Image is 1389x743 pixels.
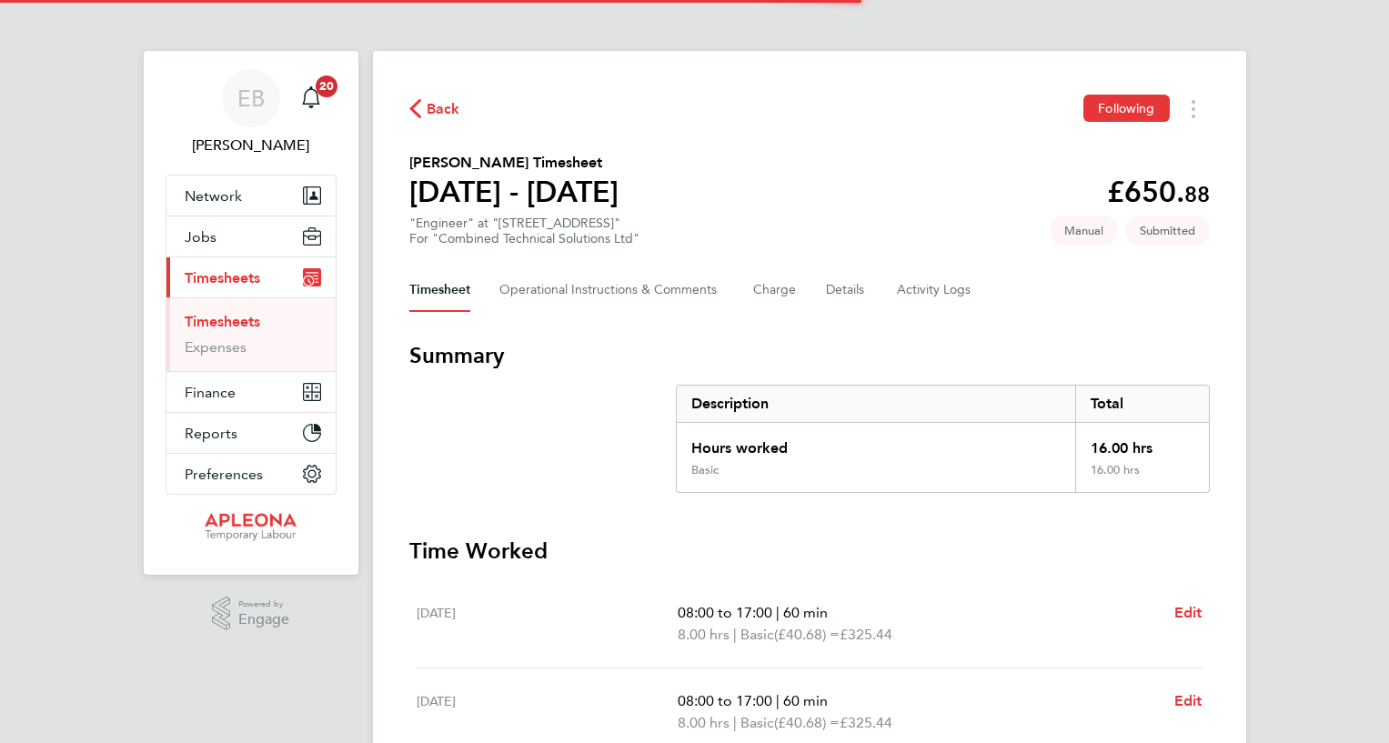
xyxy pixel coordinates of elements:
span: 08:00 to 17:00 [678,692,772,709]
a: 20 [293,69,329,127]
span: Network [185,187,242,205]
div: Timesheets [166,297,336,371]
nav: Main navigation [144,51,358,575]
a: Edit [1174,690,1203,712]
a: Expenses [185,338,247,356]
span: Engage [238,612,289,628]
span: 8.00 hrs [678,714,730,731]
span: 88 [1184,181,1210,207]
span: | [733,626,737,643]
div: [DATE] [417,690,679,734]
span: This timesheet was manually created. [1050,216,1118,246]
div: [DATE] [417,602,679,646]
span: Basic [740,624,774,646]
button: Operational Instructions & Comments [499,268,724,312]
span: Jobs [185,228,216,246]
div: "Engineer" at "[STREET_ADDRESS]" [409,216,639,246]
div: Hours worked [677,423,1076,463]
a: Go to home page [166,513,337,542]
button: Preferences [166,454,336,494]
div: Summary [676,385,1210,493]
span: | [733,714,737,731]
button: Reports [166,413,336,453]
button: Timesheet [409,268,470,312]
span: This timesheet is Submitted. [1125,216,1210,246]
span: 20 [316,75,337,97]
button: Timesheets [166,257,336,297]
a: Timesheets [185,313,260,330]
img: apleona-logo-retina.png [205,513,297,542]
app-decimal: £650. [1107,175,1210,209]
button: Activity Logs [897,268,973,312]
span: 8.00 hrs [678,626,730,643]
span: Basic [740,712,774,734]
button: Back [409,97,460,120]
button: Finance [166,372,336,412]
span: £325.44 [840,714,892,731]
div: Description [677,386,1076,422]
div: 16.00 hrs [1075,423,1208,463]
span: Timesheets [185,269,260,286]
button: Charge [753,268,797,312]
a: EB[PERSON_NAME] [166,69,337,156]
a: Edit [1174,602,1203,624]
span: (£40.68) = [774,626,840,643]
button: Details [826,268,868,312]
span: Elaine Butler [166,135,337,156]
span: 60 min [783,604,828,621]
span: Edit [1174,692,1203,709]
div: Total [1075,386,1208,422]
button: Network [166,176,336,216]
h1: [DATE] - [DATE] [409,174,619,210]
span: Powered by [238,597,289,612]
span: Preferences [185,466,263,483]
span: Back [427,98,460,120]
span: Finance [185,384,236,401]
span: | [776,692,780,709]
span: Reports [185,425,237,442]
span: (£40.68) = [774,714,840,731]
button: Following [1083,95,1169,122]
div: 16.00 hrs [1075,463,1208,492]
span: Edit [1174,604,1203,621]
span: 60 min [783,692,828,709]
span: Following [1098,100,1154,116]
h3: Summary [409,341,1210,370]
h3: Time Worked [409,537,1210,566]
span: £325.44 [840,626,892,643]
h2: [PERSON_NAME] Timesheet [409,152,619,174]
button: Jobs [166,216,336,256]
div: Basic [691,463,719,477]
span: EB [237,86,265,110]
a: Powered byEngage [212,597,289,631]
div: For "Combined Technical Solutions Ltd" [409,231,639,246]
span: 08:00 to 17:00 [678,604,772,621]
button: Timesheets Menu [1177,95,1210,123]
span: | [776,604,780,621]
